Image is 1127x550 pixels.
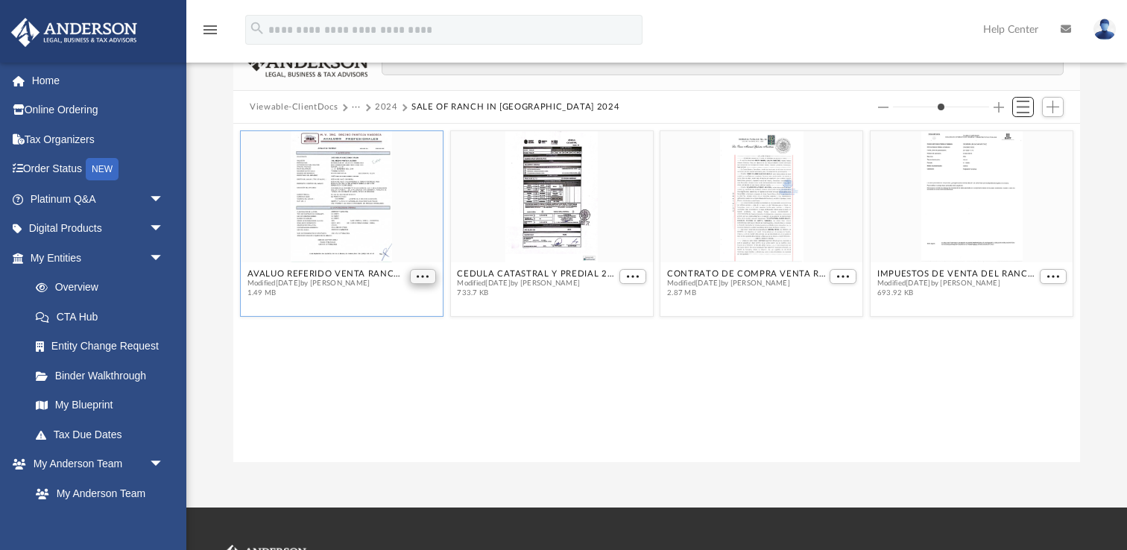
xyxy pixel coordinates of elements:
i: menu [201,21,219,39]
a: Order StatusNEW [10,154,186,185]
a: My Anderson Team [21,478,171,508]
img: User Pic [1093,19,1116,40]
button: Switch to List View [1012,97,1035,118]
a: My Entitiesarrow_drop_down [10,243,186,273]
span: Modified [DATE] by [PERSON_NAME] [247,279,407,288]
span: 2.87 MB [667,288,827,298]
button: More options [1040,269,1067,285]
button: AVALUO REFERIDO VENTA RANCHO MX-M565N_20241216_095553 - APPRAISAL REFERRED TO RANCH SALE MX.pdf [247,269,407,279]
span: arrow_drop_down [149,214,179,244]
button: IMPUESTOS DE VENTA DEL RANCHO LOS MAMEYES - Sales Taxes for [GEOGRAPHIC_DATA]pdf [877,269,1037,279]
button: More options [619,269,646,285]
button: CEDULA CATASTRAL Y PREDIAL 2024 RANCHO LOS MAMEYES - Taxes Paid on the Foreign Property Sold.pdf [457,269,616,279]
a: Digital Productsarrow_drop_down [10,214,186,244]
button: CONTRATO DE COMPRA VENTA RANCHO MX-M565N_20250430_171757 - PURCHASE AND SALE AGREEMENT FOR RANCH.pdf [667,269,827,279]
img: Anderson Advisors Platinum Portal [7,18,142,47]
span: 733.7 KB [457,288,616,298]
button: More options [410,269,437,285]
button: More options [830,269,856,285]
button: Increase column size [994,102,1004,113]
span: Modified [DATE] by [PERSON_NAME] [667,279,827,288]
a: My Blueprint [21,391,179,420]
span: arrow_drop_down [149,184,179,215]
span: 693.92 KB [877,288,1037,298]
a: Online Ordering [10,95,186,125]
a: menu [201,28,219,39]
a: Tax Due Dates [21,420,186,449]
button: Viewable-ClientDocs [250,101,338,114]
a: Overview [21,273,186,303]
a: My Anderson Teamarrow_drop_down [10,449,179,479]
a: Home [10,66,186,95]
a: Tax Organizers [10,124,186,154]
div: NEW [86,158,119,180]
input: Column size [893,102,989,113]
span: arrow_drop_down [149,243,179,274]
div: grid [233,124,1080,463]
span: Modified [DATE] by [PERSON_NAME] [877,279,1037,288]
a: Entity Change Request [21,332,186,361]
button: Decrease column size [878,102,888,113]
span: 1.49 MB [247,288,407,298]
a: Binder Walkthrough [21,361,186,391]
span: Modified [DATE] by [PERSON_NAME] [457,279,616,288]
button: SALE OF RANCH IN [GEOGRAPHIC_DATA] 2024 [411,101,619,114]
a: Platinum Q&Aarrow_drop_down [10,184,186,214]
span: arrow_drop_down [149,449,179,480]
a: CTA Hub [21,302,186,332]
button: Add [1042,97,1064,118]
button: 2024 [375,101,398,114]
i: search [249,20,265,37]
button: ··· [352,101,362,114]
